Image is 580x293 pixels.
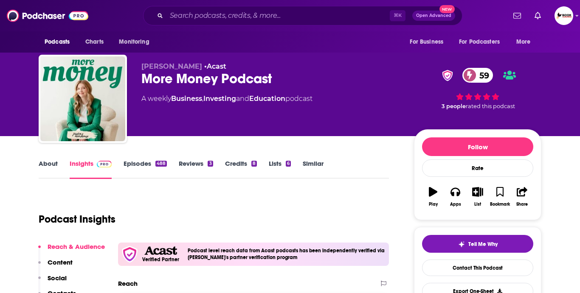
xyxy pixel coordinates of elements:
[303,159,324,179] a: Similar
[188,248,386,260] h4: Podcast level reach data from Acast podcasts has been independently verified via [PERSON_NAME]'s ...
[511,181,533,212] button: Share
[439,5,455,13] span: New
[442,103,466,109] span: 3 people
[141,94,313,104] div: A weekly podcast
[412,11,455,21] button: Open AdvancedNew
[468,241,498,248] span: Tell Me Why
[70,159,112,179] a: InsightsPodchaser Pro
[422,235,533,253] button: tell me why sparkleTell Me Why
[474,202,481,207] div: List
[390,10,405,21] span: ⌘ K
[251,161,257,167] div: 8
[45,36,70,48] span: Podcasts
[121,246,138,262] img: verfied icon
[555,6,573,25] img: User Profile
[422,181,444,212] button: Play
[510,8,524,23] a: Show notifications dropdown
[38,243,105,258] button: Reach & Audience
[85,36,104,48] span: Charts
[208,161,213,167] div: 3
[80,34,109,50] a: Charts
[404,34,454,50] button: open menu
[466,103,515,109] span: rated this podcast
[48,258,73,266] p: Content
[144,246,177,255] img: Acast
[414,62,541,115] div: verified Badge59 3 peoplerated this podcast
[531,8,544,23] a: Show notifications dropdown
[38,274,67,290] button: Social
[422,260,533,276] a: Contact This Podcast
[143,6,462,25] div: Search podcasts, credits, & more...
[40,56,125,141] img: More Money Podcast
[489,181,511,212] button: Bookmark
[490,202,510,207] div: Bookmark
[429,202,438,207] div: Play
[39,159,58,179] a: About
[203,95,236,103] a: Investing
[119,36,149,48] span: Monitoring
[155,161,167,167] div: 488
[225,159,257,179] a: Credits8
[453,34,512,50] button: open menu
[39,34,81,50] button: open menu
[269,159,291,179] a: Lists6
[422,159,533,177] div: Rate
[142,257,179,262] h5: Verified Partner
[48,243,105,251] p: Reach & Audience
[516,36,531,48] span: More
[166,9,390,22] input: Search podcasts, credits, & more...
[236,95,249,103] span: and
[410,36,443,48] span: For Business
[97,161,112,167] img: Podchaser Pro
[118,279,138,287] h2: Reach
[202,95,203,103] span: ,
[516,202,528,207] div: Share
[38,258,73,274] button: Content
[7,8,88,24] img: Podchaser - Follow, Share and Rate Podcasts
[171,95,202,103] a: Business
[39,213,115,226] h1: Podcast Insights
[286,161,291,167] div: 6
[510,34,541,50] button: open menu
[204,62,226,70] span: •
[459,36,500,48] span: For Podcasters
[458,241,465,248] img: tell me why sparkle
[555,6,573,25] button: Show profile menu
[207,62,226,70] a: Acast
[48,274,67,282] p: Social
[462,68,493,83] a: 59
[555,6,573,25] span: Logged in as BookLaunchers
[422,137,533,156] button: Follow
[467,181,489,212] button: List
[450,202,461,207] div: Apps
[113,34,160,50] button: open menu
[179,159,213,179] a: Reviews3
[416,14,451,18] span: Open Advanced
[439,70,456,81] img: verified Badge
[444,181,466,212] button: Apps
[471,68,493,83] span: 59
[141,62,202,70] span: [PERSON_NAME]
[249,95,285,103] a: Education
[124,159,167,179] a: Episodes488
